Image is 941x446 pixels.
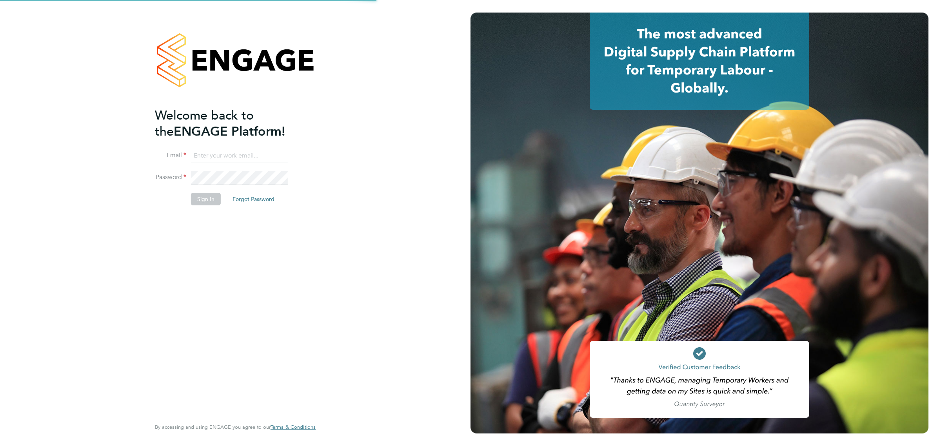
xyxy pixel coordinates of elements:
span: By accessing and using ENGAGE you agree to our [155,424,316,430]
a: Terms & Conditions [271,424,316,430]
span: Welcome back to the [155,108,254,139]
label: Password [155,173,186,181]
button: Forgot Password [226,193,281,205]
h2: ENGAGE Platform! [155,107,308,140]
button: Sign In [191,193,221,205]
label: Email [155,151,186,160]
input: Enter your work email... [191,149,288,163]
